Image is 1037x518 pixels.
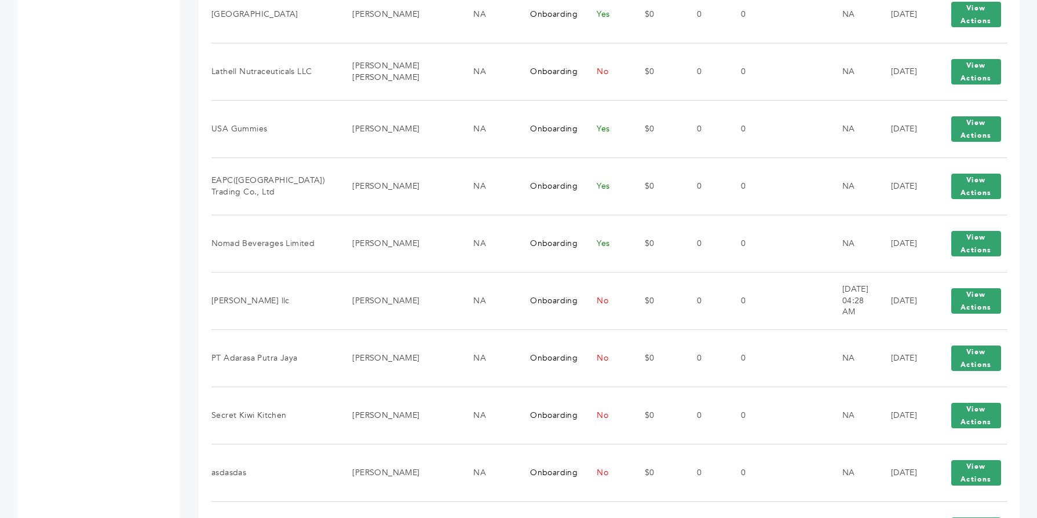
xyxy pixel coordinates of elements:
[828,329,877,387] td: NA
[951,174,1001,199] button: View Actions
[828,100,877,157] td: NA
[516,387,582,444] td: Onboarding
[877,157,931,215] td: [DATE]
[828,272,877,329] td: [DATE] 04:28 AM
[877,215,931,272] td: [DATE]
[516,43,582,100] td: Onboarding
[630,43,683,100] td: $0
[726,387,778,444] td: 0
[828,387,877,444] td: NA
[516,272,582,329] td: Onboarding
[211,100,338,157] td: USA Gummies
[682,215,726,272] td: 0
[582,215,630,272] td: Yes
[459,43,516,100] td: NA
[630,157,683,215] td: $0
[211,444,338,501] td: asdasdas
[682,387,726,444] td: 0
[211,157,338,215] td: EAPC([GEOGRAPHIC_DATA]) Trading Co., Ltd
[877,43,931,100] td: [DATE]
[951,403,1001,428] button: View Actions
[877,329,931,387] td: [DATE]
[828,43,877,100] td: NA
[630,387,683,444] td: $0
[951,288,1001,314] button: View Actions
[459,100,516,157] td: NA
[338,215,459,272] td: [PERSON_NAME]
[582,157,630,215] td: Yes
[211,387,338,444] td: Secret Kiwi Kitchen
[516,329,582,387] td: Onboarding
[951,2,1001,27] button: View Actions
[877,387,931,444] td: [DATE]
[630,272,683,329] td: $0
[459,215,516,272] td: NA
[682,100,726,157] td: 0
[338,444,459,501] td: [PERSON_NAME]
[338,329,459,387] td: [PERSON_NAME]
[582,43,630,100] td: No
[682,444,726,501] td: 0
[338,387,459,444] td: [PERSON_NAME]
[951,231,1001,256] button: View Actions
[516,157,582,215] td: Onboarding
[516,100,582,157] td: Onboarding
[877,100,931,157] td: [DATE]
[459,387,516,444] td: NA
[211,215,338,272] td: Nomad Beverages Limited
[516,215,582,272] td: Onboarding
[211,329,338,387] td: PT Adarasa Putra Jaya
[828,444,877,501] td: NA
[211,272,338,329] td: [PERSON_NAME] llc
[682,43,726,100] td: 0
[726,43,778,100] td: 0
[951,460,1001,486] button: View Actions
[459,157,516,215] td: NA
[951,59,1001,85] button: View Actions
[459,444,516,501] td: NA
[951,346,1001,371] button: View Actions
[951,116,1001,142] button: View Actions
[828,157,877,215] td: NA
[338,272,459,329] td: [PERSON_NAME]
[459,272,516,329] td: NA
[516,444,582,501] td: Onboarding
[726,272,778,329] td: 0
[726,329,778,387] td: 0
[726,100,778,157] td: 0
[877,444,931,501] td: [DATE]
[630,215,683,272] td: $0
[630,100,683,157] td: $0
[630,444,683,501] td: $0
[211,43,338,100] td: Lathell Nutraceuticals LLC
[682,329,726,387] td: 0
[459,329,516,387] td: NA
[338,157,459,215] td: [PERSON_NAME]
[828,215,877,272] td: NA
[682,157,726,215] td: 0
[726,444,778,501] td: 0
[582,329,630,387] td: No
[582,387,630,444] td: No
[338,43,459,100] td: [PERSON_NAME] [PERSON_NAME]
[582,272,630,329] td: No
[630,329,683,387] td: $0
[682,272,726,329] td: 0
[582,444,630,501] td: No
[582,100,630,157] td: Yes
[726,157,778,215] td: 0
[726,215,778,272] td: 0
[338,100,459,157] td: [PERSON_NAME]
[877,272,931,329] td: [DATE]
